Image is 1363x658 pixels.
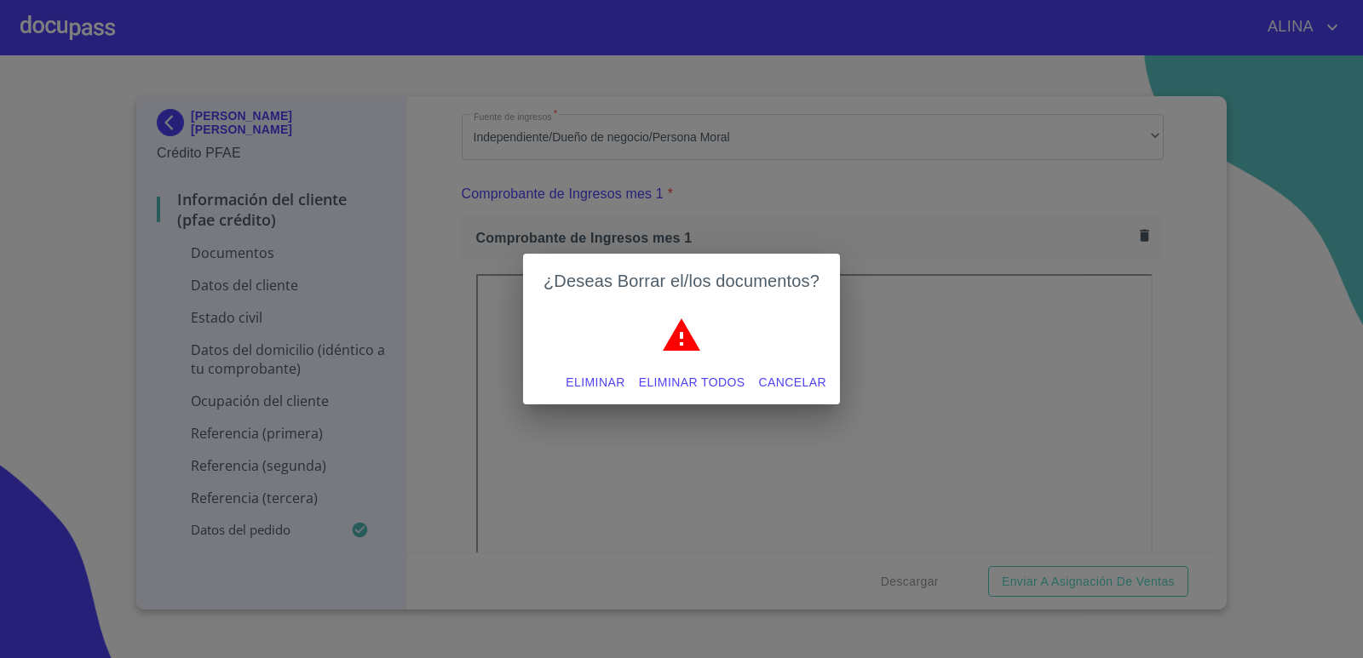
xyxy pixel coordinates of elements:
button: Eliminar [559,367,631,398]
button: Eliminar todos [632,367,752,398]
h2: ¿Deseas Borrar el/los documentos? [543,267,820,295]
span: Cancelar [759,372,826,393]
span: Eliminar todos [639,372,745,393]
button: Cancelar [752,367,833,398]
span: Eliminar [566,372,624,393]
